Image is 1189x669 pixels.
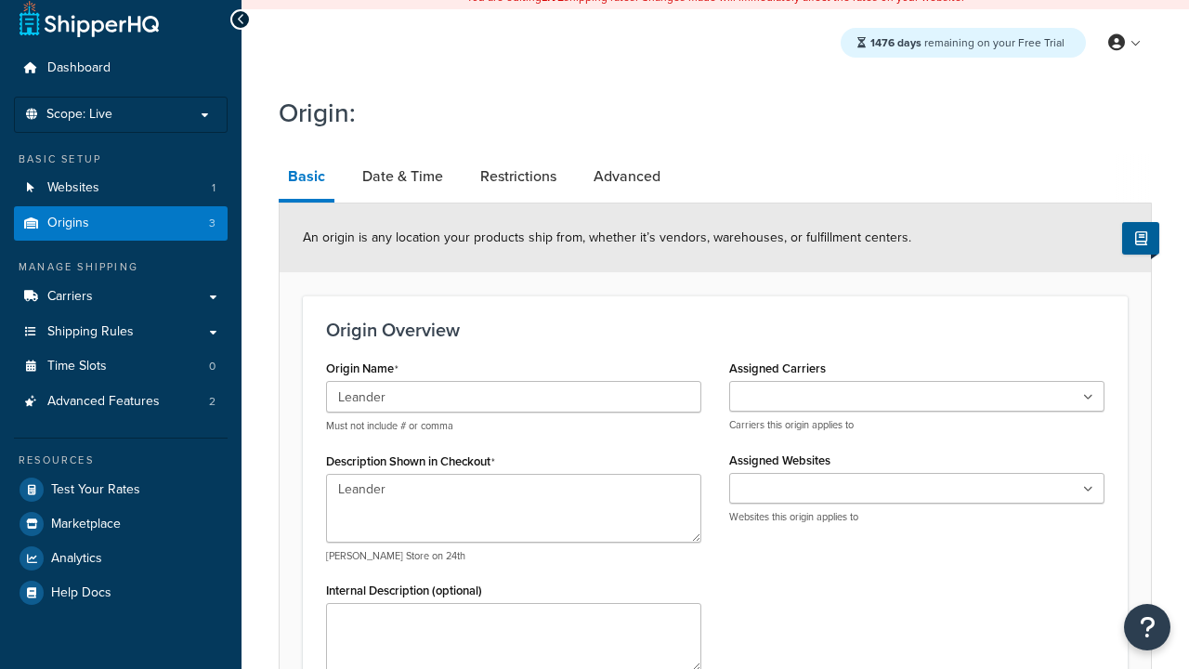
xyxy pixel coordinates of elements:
[353,154,452,199] a: Date & Time
[14,280,228,314] a: Carriers
[326,549,701,563] p: [PERSON_NAME] Store on 24th
[212,180,216,196] span: 1
[1122,222,1159,255] button: Show Help Docs
[51,517,121,532] span: Marketplace
[279,95,1129,131] h1: Origin:
[326,361,399,376] label: Origin Name
[51,482,140,498] span: Test Your Rates
[209,359,216,374] span: 0
[870,34,921,51] strong: 1476 days
[209,394,216,410] span: 2
[47,216,89,231] span: Origins
[14,473,228,506] a: Test Your Rates
[279,154,334,203] a: Basic
[870,34,1065,51] span: remaining on your Free Trial
[14,349,228,384] li: Time Slots
[303,228,911,247] span: An origin is any location your products ship from, whether it’s vendors, warehouses, or fulfillme...
[51,585,111,601] span: Help Docs
[47,324,134,340] span: Shipping Rules
[729,510,1104,524] p: Websites this origin applies to
[209,216,216,231] span: 3
[14,206,228,241] a: Origins3
[326,320,1104,340] h3: Origin Overview
[46,107,112,123] span: Scope: Live
[326,419,701,433] p: Must not include # or comma
[729,418,1104,432] p: Carriers this origin applies to
[326,454,495,469] label: Description Shown in Checkout
[584,154,670,199] a: Advanced
[14,315,228,349] a: Shipping Rules
[14,453,228,468] div: Resources
[326,474,701,543] textarea: Leander
[14,151,228,167] div: Basic Setup
[14,542,228,575] a: Analytics
[326,584,482,597] label: Internal Description (optional)
[1124,604,1170,650] button: Open Resource Center
[47,60,111,76] span: Dashboard
[47,289,93,305] span: Carriers
[729,361,826,375] label: Assigned Carriers
[14,349,228,384] a: Time Slots0
[51,551,102,567] span: Analytics
[14,385,228,419] li: Advanced Features
[471,154,566,199] a: Restrictions
[14,51,228,85] a: Dashboard
[47,359,107,374] span: Time Slots
[14,259,228,275] div: Manage Shipping
[14,385,228,419] a: Advanced Features2
[47,394,160,410] span: Advanced Features
[14,576,228,610] a: Help Docs
[47,180,99,196] span: Websites
[14,171,228,205] li: Websites
[729,453,830,467] label: Assigned Websites
[14,507,228,541] a: Marketplace
[14,206,228,241] li: Origins
[14,171,228,205] a: Websites1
